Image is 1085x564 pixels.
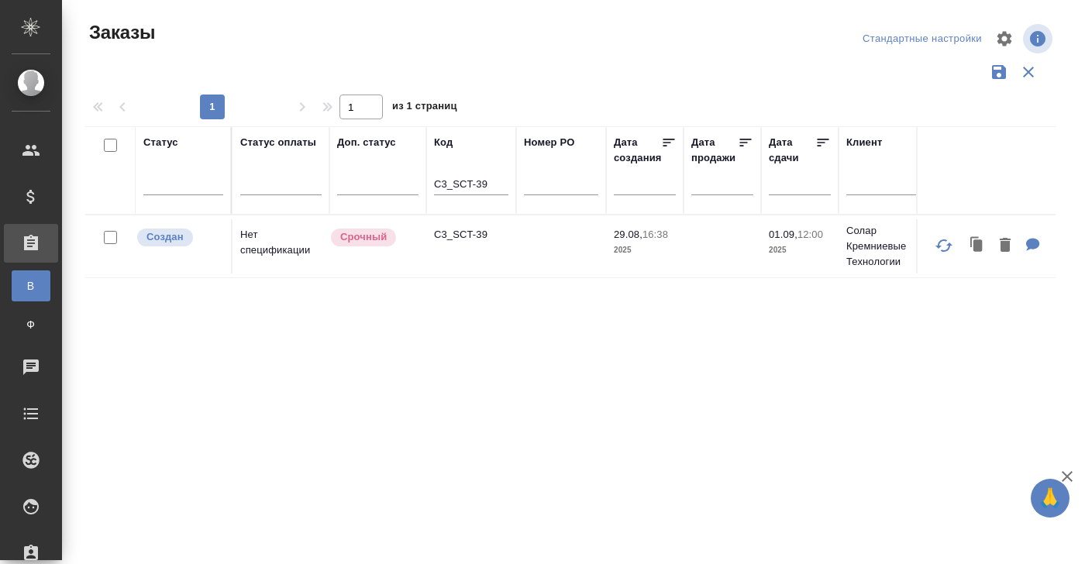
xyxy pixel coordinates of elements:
button: Клонировать [963,230,992,262]
p: 2025 [614,242,676,258]
div: Выставляется автоматически при создании заказа [136,227,223,248]
div: Статус [143,135,178,150]
button: Сохранить фильтры [984,57,1014,87]
span: 🙏 [1037,482,1063,514]
div: Выставляется автоматически, если на указанный объем услуг необходимо больше времени в стандартном... [329,227,418,248]
div: Дата продажи [691,135,738,166]
span: из 1 страниц [392,97,457,119]
div: Код [434,135,453,150]
p: 01.09, [769,229,797,240]
div: Дата создания [614,135,661,166]
button: Сбросить фильтры [1014,57,1043,87]
div: Статус оплаты [240,135,316,150]
span: В [19,278,43,294]
p: 29.08, [614,229,642,240]
span: Ф [19,317,43,332]
p: 2025 [769,242,831,258]
a: Ф [12,309,50,340]
div: Клиент [846,135,882,150]
div: Дата сдачи [769,135,815,166]
div: Номер PO [524,135,574,150]
a: В [12,270,50,301]
button: Удалить [992,230,1018,262]
button: 🙏 [1031,479,1069,518]
p: 12:00 [797,229,823,240]
div: split button [859,27,986,51]
td: Нет спецификации [232,219,329,273]
p: Создан [146,229,184,245]
p: Срочный [340,229,387,245]
p: C3_SCT-39 [434,227,508,242]
p: Солар Кремниевые Технологии [846,223,921,270]
span: Посмотреть информацию [1023,24,1056,53]
span: Настроить таблицу [986,20,1023,57]
div: Доп. статус [337,135,396,150]
p: 16:38 [642,229,668,240]
span: Заказы [85,20,155,45]
button: Обновить [925,227,963,264]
